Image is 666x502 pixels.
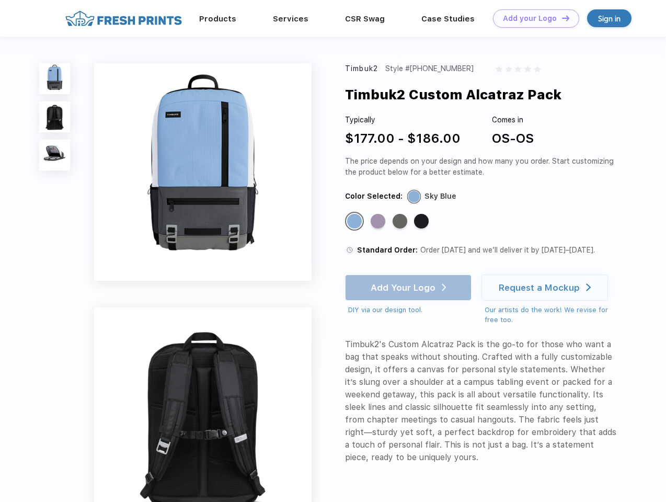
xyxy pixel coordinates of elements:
[485,305,618,325] div: Our artists do the work! We revise for free too.
[345,338,618,464] div: Timbuk2's Custom Alcatraz Pack is the go-to for those who want a bag that speaks without shouting...
[345,85,561,105] div: Timbuk2 Custom Alcatraz Pack
[348,305,472,315] div: DIY via our design tool.
[385,63,474,74] div: Style #[PHONE_NUMBER]
[393,214,407,229] div: Gunmetal
[515,66,521,72] img: gray_star.svg
[345,63,378,74] div: Timbuk2
[94,63,312,281] img: func=resize&h=640
[345,245,354,255] img: standard order
[347,214,362,229] div: Sky Blue
[492,115,534,125] div: Comes in
[371,214,385,229] div: Lavender
[345,156,618,178] div: The price depends on your design and how many you order. Start customizing the product below for ...
[598,13,621,25] div: Sign in
[587,9,631,27] a: Sign in
[39,101,70,132] img: func=resize&h=100
[39,140,70,170] img: func=resize&h=100
[199,14,236,24] a: Products
[345,129,461,148] div: $177.00 - $186.00
[420,246,595,254] span: Order [DATE] and we’ll deliver it by [DATE]–[DATE].
[424,191,456,202] div: Sky Blue
[39,63,70,94] img: func=resize&h=100
[586,283,591,291] img: white arrow
[345,115,461,125] div: Typically
[562,15,569,21] img: DT
[345,191,403,202] div: Color Selected:
[492,129,534,148] div: OS-OS
[62,9,185,28] img: fo%20logo%202.webp
[496,66,502,72] img: gray_star.svg
[506,66,512,72] img: gray_star.svg
[357,246,418,254] span: Standard Order:
[414,214,429,229] div: Jet Black
[499,282,580,293] div: Request a Mockup
[503,14,557,23] div: Add your Logo
[534,66,541,72] img: gray_star.svg
[524,66,531,72] img: gray_star.svg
